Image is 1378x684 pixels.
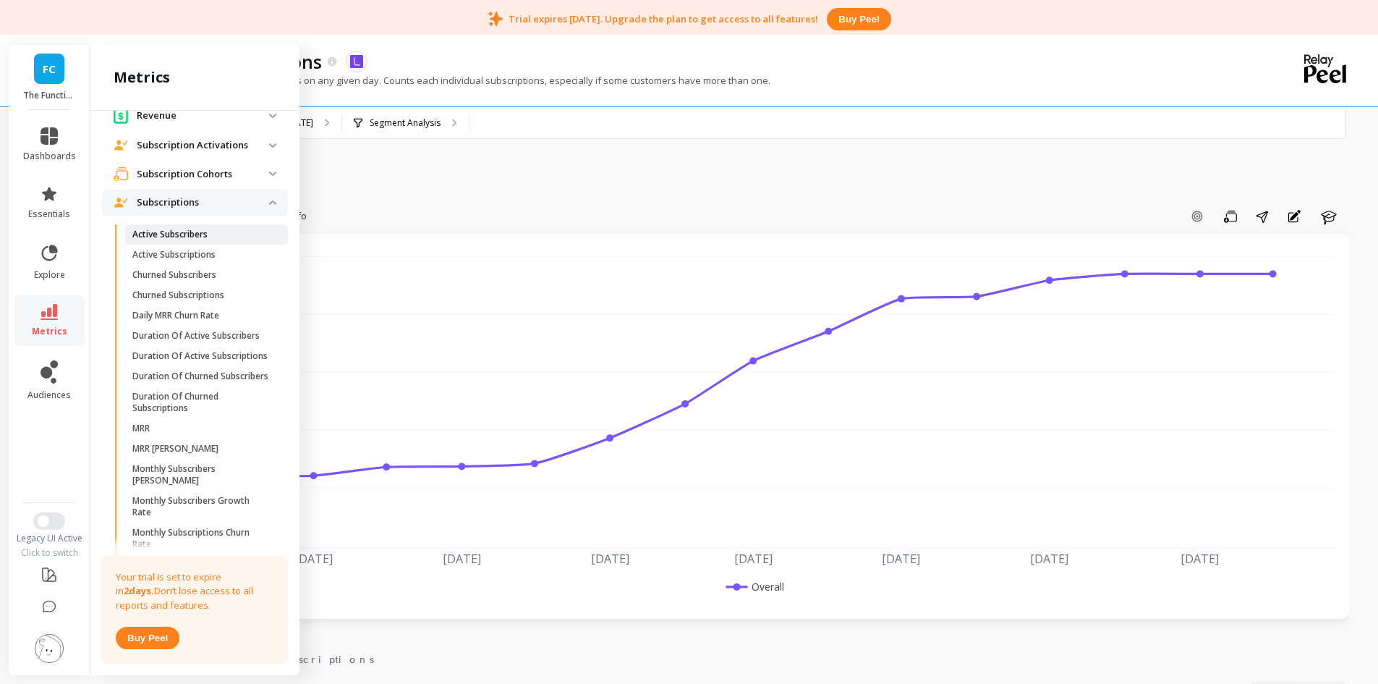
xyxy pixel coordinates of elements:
p: The number of active subscriptions on any given day. Counts each individual subscriptions, especi... [122,74,770,87]
button: Buy peel [827,8,890,30]
div: Click to switch [9,547,90,559]
img: api.loopsubs.svg [350,55,363,68]
img: navigation item icon [114,140,128,150]
img: navigation item icon [114,166,128,181]
p: Subscriptions [137,195,269,210]
span: audiences [27,389,71,401]
p: Churned Subscribers [132,269,216,281]
p: MRR [PERSON_NAME] [132,443,218,455]
span: essentials [28,208,70,220]
img: down caret icon [269,200,276,205]
p: Daily MRR Churn Rate [132,310,219,321]
p: Duration Of Active Subscribers [132,330,260,342]
span: FC [43,61,56,77]
p: Duration Of Churned Subscribers [132,371,268,382]
p: Your trial is set to expire in Don’t lose access to all reports and features. [116,570,273,613]
p: Monthly Subscribers [PERSON_NAME] [132,463,271,486]
p: Subscription Activations [137,138,269,153]
p: Segment Analysis [370,117,441,129]
p: MRR [132,423,150,434]
p: Revenue [137,109,269,123]
p: Monthly Subscribers Growth Rate [132,495,271,518]
p: Trial expires [DATE]. Upgrade the plan to get access to all features! [509,12,818,25]
img: down caret icon [269,114,276,118]
span: metrics [32,326,67,337]
p: The Functional Mushroom Company [23,90,76,101]
p: Active Subscribers [132,229,208,240]
img: down caret icon [269,143,276,148]
p: Duration Of Churned Subscriptions [132,391,271,414]
button: Buy peel [116,627,179,649]
p: Subscription Cohorts [137,167,269,182]
p: Churned Subscriptions [132,290,224,301]
img: down caret icon [269,172,276,176]
span: Subscriptions [260,652,374,667]
button: Switch to New UI [33,512,65,530]
p: Duration Of Active Subscriptions [132,350,268,362]
img: profile picture [35,634,64,663]
nav: Tabs [122,641,1349,674]
strong: 2 days. [124,584,154,597]
span: explore [34,269,65,281]
img: navigation item icon [114,198,128,208]
h2: metrics [114,67,170,88]
p: Monthly Subscriptions Churn Rate [132,527,271,550]
span: dashboards [23,151,76,162]
div: Legacy UI Active [9,533,90,544]
img: navigation item icon [114,108,128,123]
p: Active Subscriptions [132,249,216,261]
